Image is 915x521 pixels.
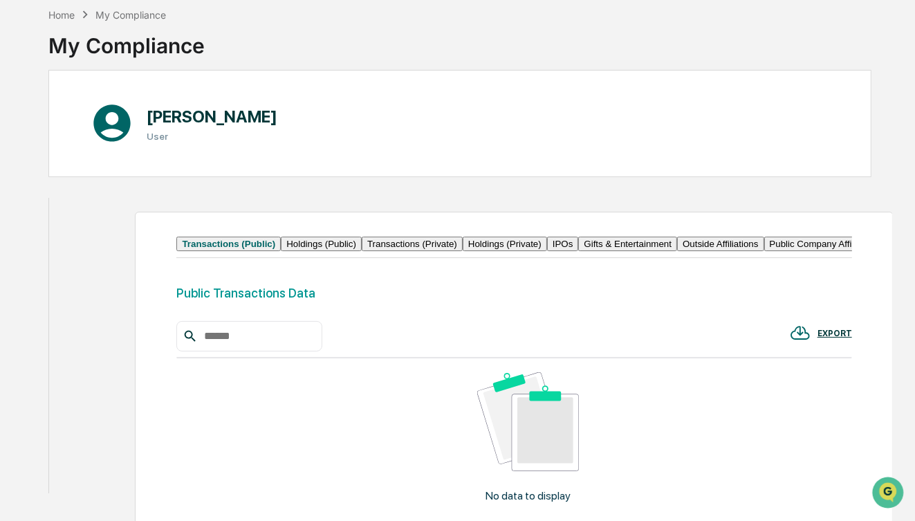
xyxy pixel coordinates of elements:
[235,109,252,126] button: Start new chat
[147,107,277,127] h1: [PERSON_NAME]
[764,237,887,251] button: Public Company Affiliations
[463,237,547,251] button: Holdings (Private)
[28,200,87,214] span: Data Lookup
[486,489,571,502] p: No data to display
[14,175,25,186] div: 🖐️
[28,174,89,188] span: Preclearance
[48,9,75,21] div: Home
[47,119,175,130] div: We're available if you need us!
[176,286,315,300] div: Public Transactions Data
[871,475,908,513] iframe: Open customer support
[95,9,166,21] div: My Compliance
[677,237,764,251] button: Outside Affiliations
[14,28,252,51] p: How can we help?
[547,237,579,251] button: IPOs
[147,131,277,142] h3: User
[362,237,463,251] button: Transactions (Private)
[98,233,167,244] a: Powered byPylon
[95,168,177,193] a: 🗄️Attestations
[114,174,172,188] span: Attestations
[8,194,93,219] a: 🔎Data Lookup
[176,237,281,251] button: Transactions (Public)
[48,22,205,58] div: My Compliance
[176,237,851,251] div: secondary tabs example
[14,201,25,212] div: 🔎
[817,329,852,338] div: EXPORT
[14,105,39,130] img: 1746055101610-c473b297-6a78-478c-a979-82029cc54cd1
[477,372,578,471] img: No data
[790,322,811,343] img: EXPORT
[8,168,95,193] a: 🖐️Preclearance
[47,105,227,119] div: Start new chat
[578,237,677,251] button: Gifts & Entertainment
[138,234,167,244] span: Pylon
[100,175,111,186] div: 🗄️
[281,237,362,251] button: Holdings (Public)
